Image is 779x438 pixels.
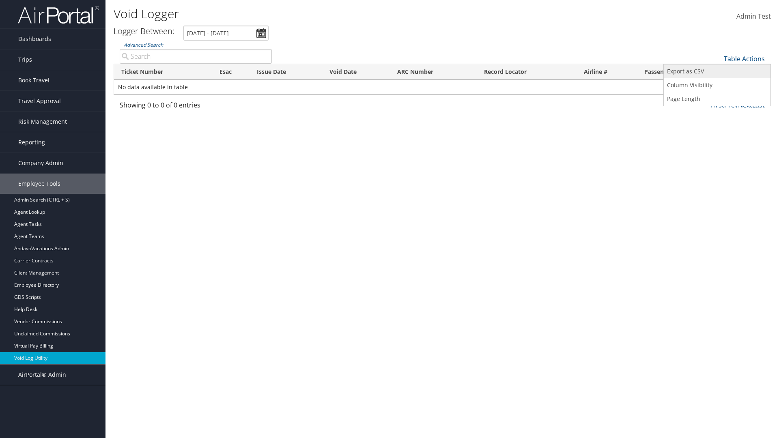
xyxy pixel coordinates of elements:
[664,64,770,78] a: Export as CSV
[18,112,67,132] span: Risk Management
[18,29,51,49] span: Dashboards
[664,78,770,92] a: Column Visibility
[18,132,45,152] span: Reporting
[18,49,32,70] span: Trips
[18,5,99,24] img: airportal-logo.png
[664,92,770,106] a: Page Length
[18,91,61,111] span: Travel Approval
[18,70,49,90] span: Book Travel
[18,365,66,385] span: AirPortal® Admin
[18,174,60,194] span: Employee Tools
[18,153,63,173] span: Company Admin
